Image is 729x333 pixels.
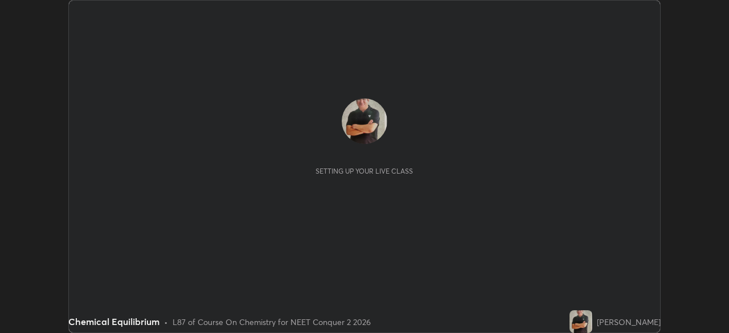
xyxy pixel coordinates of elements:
div: Chemical Equilibrium [68,315,159,328]
div: L87 of Course On Chemistry for NEET Conquer 2 2026 [173,316,371,328]
img: e6ef48b7254d46eb90a707ca23a8ca9d.jpg [570,310,592,333]
div: Setting up your live class [316,167,413,175]
img: e6ef48b7254d46eb90a707ca23a8ca9d.jpg [342,98,387,144]
div: • [164,316,168,328]
div: [PERSON_NAME] [597,316,661,328]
